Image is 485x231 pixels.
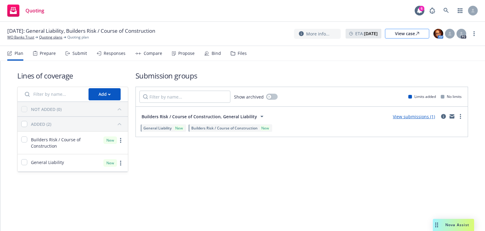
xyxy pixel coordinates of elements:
[7,27,155,35] span: [DATE]: General Liability, Builders Risk / Course of Construction
[15,51,23,56] div: Plan
[39,35,62,40] a: Quoting plans
[238,51,247,56] div: Files
[440,5,452,17] a: Search
[470,30,478,37] a: more
[21,88,85,100] input: Filter by name...
[234,94,264,100] span: Show archived
[67,35,89,40] span: Quoting plan
[191,126,258,131] span: Builders Risk / Course of Construction
[31,121,51,127] div: ADDED (2)
[17,71,128,81] h1: Lines of coverage
[31,119,124,129] button: ADDED (2)
[419,6,424,11] div: 6
[104,51,125,56] div: Responses
[139,91,230,103] input: Filter by name...
[31,136,100,149] span: Builders Risk / Course of Construction
[433,219,440,231] div: Drag to move
[174,126,184,131] div: New
[99,89,111,100] div: Add
[306,31,329,37] span: More info...
[440,113,447,120] a: circleInformation
[454,5,466,17] a: Switch app
[355,30,378,37] span: ETA :
[395,29,419,38] div: View case
[408,94,436,99] div: Limits added
[260,126,270,131] div: New
[178,51,195,56] div: Propose
[433,219,474,231] button: Nova Assist
[31,104,124,114] button: NOT ADDED (0)
[294,29,341,39] button: More info...
[441,94,462,99] div: No limits
[144,51,162,56] div: Compare
[31,159,64,166] span: General Liability
[143,126,172,131] span: General Liability
[117,137,124,144] a: more
[393,114,435,119] a: View submissions (1)
[72,51,87,56] div: Submit
[5,2,47,19] a: Quoting
[139,110,268,122] button: Builders Risk / Course of Construction, General Liability
[89,88,121,100] button: Add
[445,222,469,227] span: Nova Assist
[25,8,44,13] span: Quoting
[142,113,257,120] span: Builders Risk / Course of Construction, General Liability
[117,159,124,167] a: more
[364,31,378,36] strong: [DATE]
[457,113,464,120] a: more
[40,51,56,56] div: Prepare
[103,136,117,144] div: New
[31,106,62,112] div: NOT ADDED (0)
[433,29,443,38] img: photo
[103,159,117,167] div: New
[7,35,34,40] a: WO Banks Trust
[135,71,468,81] h1: Submission groups
[385,29,429,38] a: View case
[426,5,438,17] a: Report a Bug
[212,51,221,56] div: Bind
[448,113,456,120] a: mail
